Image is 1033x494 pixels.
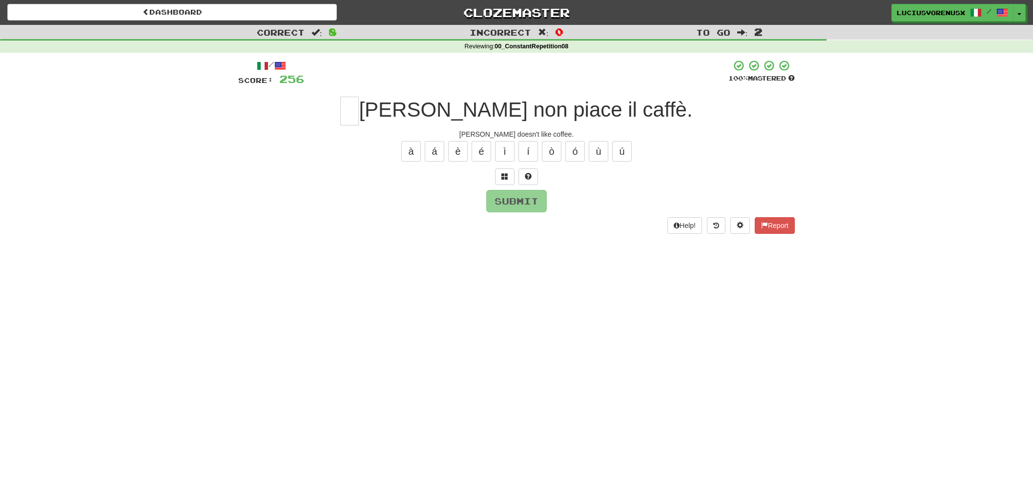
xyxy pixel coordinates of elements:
[754,26,763,38] span: 2
[329,26,337,38] span: 8
[538,28,549,37] span: :
[707,217,725,234] button: Round history (alt+y)
[518,141,538,162] button: í
[7,4,337,21] a: Dashboard
[728,74,748,82] span: 100 %
[495,141,515,162] button: ì
[565,141,585,162] button: ó
[755,217,795,234] button: Report
[897,8,965,17] span: LuciusVorenusX
[351,4,681,21] a: Clozemaster
[359,98,692,121] span: [PERSON_NAME] non piace il caffè.
[238,76,273,84] span: Score:
[279,73,304,85] span: 256
[728,74,795,83] div: Mastered
[891,4,1013,21] a: LuciusVorenusX /
[238,60,304,72] div: /
[589,141,608,162] button: ù
[238,129,795,139] div: [PERSON_NAME] doesn't like coffee.
[518,168,538,185] button: Single letter hint - you only get 1 per sentence and score half the points! alt+h
[472,141,491,162] button: é
[425,141,444,162] button: á
[612,141,632,162] button: ú
[470,27,531,37] span: Incorrect
[495,168,515,185] button: Switch sentence to multiple choice alt+p
[257,27,305,37] span: Correct
[448,141,468,162] button: è
[542,141,561,162] button: ò
[486,190,547,212] button: Submit
[555,26,563,38] span: 0
[696,27,730,37] span: To go
[987,8,992,15] span: /
[401,141,421,162] button: à
[311,28,322,37] span: :
[667,217,702,234] button: Help!
[495,43,568,50] strong: 00_ConstantRepetition08
[737,28,748,37] span: :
